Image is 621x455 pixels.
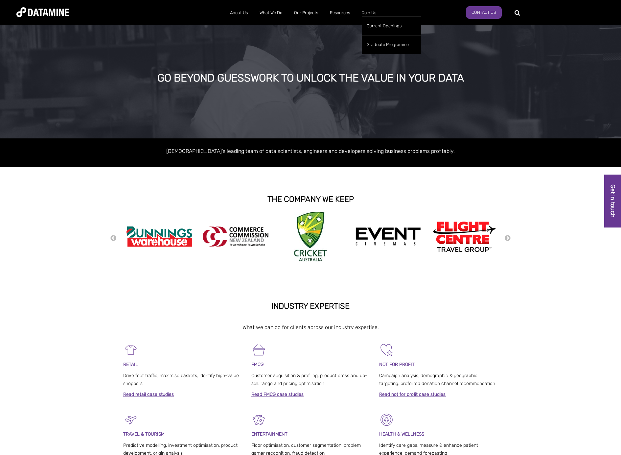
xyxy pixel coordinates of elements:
[355,227,421,246] img: event cinemas
[379,343,394,357] img: Not For Profit
[71,72,551,84] div: GO BEYOND GUESSWORK TO UNLOCK THE VALUE IN YOUR DATA
[379,362,415,367] span: NOT FOR PROFIT
[251,362,264,367] span: FMCG
[251,343,266,357] img: FMCG
[251,392,304,397] a: Read FMCG case studies
[251,373,367,386] span: Customer acquisition & profiling, product cross and up-sell, range and pricing optimisation
[203,227,268,247] img: commercecommission
[362,16,421,35] a: Current Openings
[251,412,266,427] img: Entertainment
[379,431,424,437] strong: HEALTH & WELLNESS
[379,373,495,386] span: Campaign analysis, demographic & geographic targeting, preferred donation channel recommendation
[362,35,421,54] a: Graduate Programme
[16,7,69,17] img: Datamine
[294,212,327,261] img: Cricket Australia
[288,4,324,21] a: Our Projects
[267,195,354,204] strong: THE COMPANY WE KEEP
[123,147,498,156] p: [DEMOGRAPHIC_DATA]'s leading team of data scientists, engineers and developers solving business p...
[110,235,117,242] button: Previous
[123,343,138,357] img: Retail-1
[123,373,239,386] span: Drive foot traffic, maximise baskets, identify high-value shoppers
[324,4,356,21] a: Resources
[123,362,138,367] span: RETAIL
[356,4,382,21] a: Join Us
[604,175,621,228] a: Get in touch
[254,4,288,21] a: What We Do
[504,235,511,242] button: Next
[379,392,446,397] a: Read not for profit case studies
[224,4,254,21] a: About Us
[379,412,394,427] img: Healthcare
[431,220,497,253] img: Flight Centre
[123,431,165,437] span: TRAVEL & TOURISM
[242,324,379,330] span: What we can do for clients across our industry expertise.
[123,392,174,397] a: Read retail case studies
[251,431,287,437] span: ENTERTAINMENT
[123,412,138,427] img: Travel & Tourism
[271,301,350,311] strong: INDUSTRY EXPERTISE
[126,224,192,249] img: Bunnings Warehouse
[466,6,502,19] a: Contact Us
